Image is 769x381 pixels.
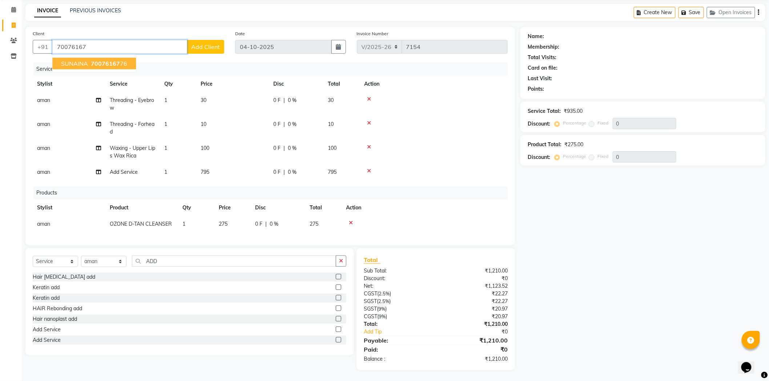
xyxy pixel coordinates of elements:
div: Name: [528,33,544,40]
span: | [283,144,285,152]
th: Stylist [33,200,105,216]
div: Total: [358,320,436,328]
div: Add Service [33,326,61,333]
label: Fixed [597,120,608,126]
div: Hair nanoplast add [33,315,77,323]
span: 0 F [273,97,281,104]
th: Price [214,200,251,216]
div: ( ) [358,290,436,298]
th: Qty [178,200,214,216]
div: ₹1,210.00 [436,267,513,275]
th: Price [196,76,269,92]
div: ( ) [358,305,436,313]
div: ₹0 [436,345,513,354]
span: Add Service [110,169,138,175]
th: Disc [269,76,323,92]
div: Points: [528,85,544,93]
div: Product Total: [528,141,561,148]
div: ₹0 [436,275,513,282]
th: Qty [160,76,196,92]
span: 1 [164,169,167,175]
th: Stylist [33,76,105,92]
ngb-highlight: 76 [89,60,127,67]
span: 275 [310,221,318,227]
span: | [265,220,267,228]
span: 10 [328,121,334,127]
th: Disc [251,200,305,216]
div: Total Visits: [528,54,556,61]
th: Total [305,200,342,216]
div: Add Service [33,336,61,344]
label: Percentage [563,120,586,126]
span: CGST [364,290,377,297]
div: Products [33,186,513,200]
label: Invoice Number [357,30,388,37]
input: Search or Scan [132,255,336,267]
div: ₹20.97 [436,313,513,320]
span: | [283,120,285,128]
span: Threading - Eyebrow [110,97,154,111]
div: ( ) [358,298,436,305]
th: Total [323,76,360,92]
span: 1 [164,97,167,103]
a: INVOICE [34,4,61,17]
div: Sub Total: [358,267,436,275]
th: Action [360,76,508,92]
div: ₹1,210.00 [436,320,513,328]
div: Hair [MEDICAL_DATA] add [33,273,95,281]
div: ₹20.97 [436,305,513,313]
label: Client [33,30,44,37]
div: Payable: [358,336,436,345]
span: Total [364,256,381,264]
div: Paid: [358,345,436,354]
div: Membership: [528,43,559,51]
span: Waxing - Upper Lips Wax Rica [110,145,155,159]
th: Action [342,200,508,216]
span: 1 [164,121,167,127]
span: 1 [164,145,167,151]
div: Keratin add [33,284,60,291]
button: Add Client [187,40,224,54]
div: ₹22.27 [436,298,513,305]
span: 795 [328,169,337,175]
div: Discount: [528,153,550,161]
span: aman [37,169,50,175]
div: ₹1,210.00 [436,336,513,345]
div: Services [33,62,513,76]
span: 0 % [270,220,278,228]
div: Discount: [358,275,436,282]
div: ₹1,210.00 [436,355,513,363]
label: Percentage [563,153,586,160]
span: 275 [219,221,228,227]
button: Open Invoices [707,7,755,18]
span: SGST [364,298,377,304]
span: | [283,168,285,176]
span: aman [37,221,50,227]
input: Search by Name/Mobile/Email/Code [52,40,187,54]
span: 0 % [288,97,297,104]
button: Save [679,7,704,18]
div: Last Visit: [528,75,552,82]
div: Balance : [358,355,436,363]
div: ₹0 [449,328,514,336]
span: 0 % [288,120,297,128]
div: Service Total: [528,107,561,115]
button: Create New [634,7,676,18]
span: 100 [201,145,209,151]
span: CGST [364,313,377,320]
div: Net: [358,282,436,290]
span: 1 [182,221,185,227]
div: Discount: [528,120,550,128]
label: Fixed [597,153,608,160]
span: aman [37,145,50,151]
span: aman [37,97,50,103]
span: 2.5% [379,291,390,296]
span: 0 F [273,168,281,176]
div: HAIR Rebonding add [33,305,82,312]
span: 0 F [273,144,281,152]
span: 795 [201,169,209,175]
span: | [283,97,285,104]
span: 70076167 [91,60,120,67]
div: Keratin add [33,294,60,302]
div: ₹22.27 [436,290,513,298]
